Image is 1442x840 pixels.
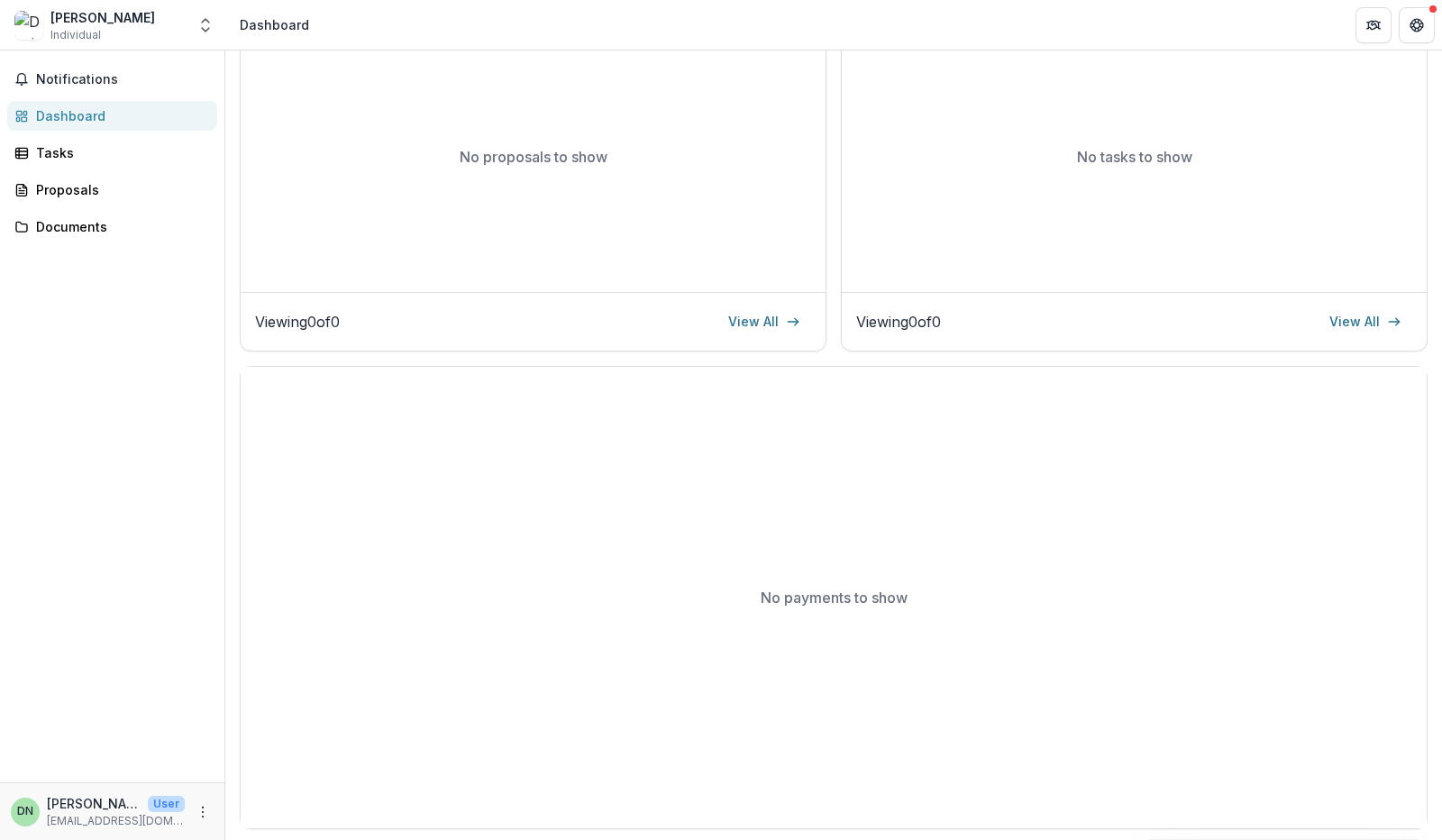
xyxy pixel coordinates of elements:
div: Proposals [36,180,203,199]
div: Dashboard [36,106,203,125]
span: Individual [50,27,101,43]
a: Proposals [7,175,217,205]
div: No payments to show [241,367,1427,828]
div: Dashboard [240,15,309,34]
button: Partners [1355,7,1392,43]
div: Daniele Neri [17,806,33,817]
p: User [148,796,185,812]
nav: breadcrumb [233,12,316,38]
p: No tasks to show [1077,146,1192,168]
p: Viewing 0 of 0 [856,311,941,333]
button: More [192,801,214,823]
div: Documents [36,217,203,236]
a: View All [717,307,811,336]
a: Dashboard [7,101,217,131]
p: [PERSON_NAME] [47,794,141,813]
p: [EMAIL_ADDRESS][DOMAIN_NAME] [47,813,185,829]
div: [PERSON_NAME] [50,8,155,27]
span: Notifications [36,72,210,87]
a: View All [1319,307,1412,336]
button: Get Help [1399,7,1435,43]
a: Tasks [7,138,217,168]
a: Documents [7,212,217,242]
p: Viewing 0 of 0 [255,311,340,333]
div: Tasks [36,143,203,162]
p: No proposals to show [460,146,607,168]
button: Open entity switcher [193,7,218,43]
img: Daniele Neri [14,11,43,40]
button: Notifications [7,65,217,94]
